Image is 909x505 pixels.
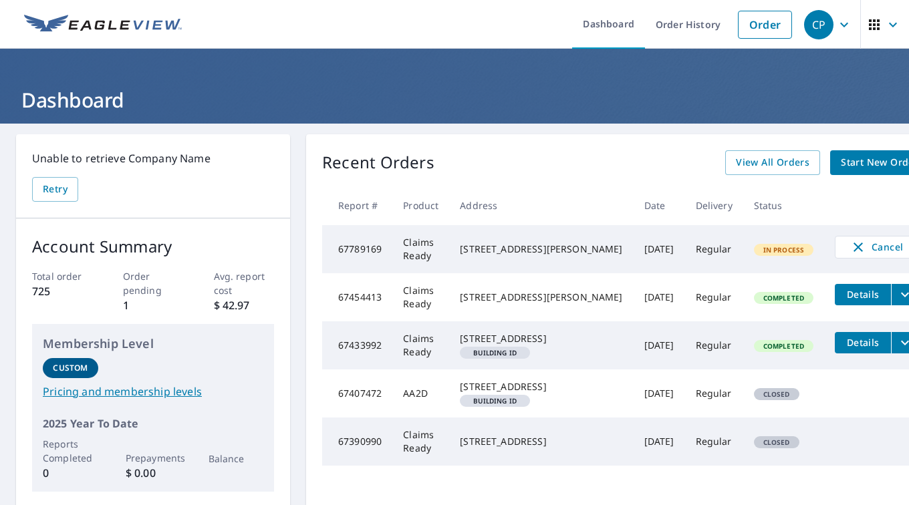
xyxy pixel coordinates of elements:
[123,297,184,313] p: 1
[725,150,820,175] a: View All Orders
[322,273,392,321] td: 67454413
[322,321,392,369] td: 67433992
[755,389,798,399] span: Closed
[43,181,68,198] span: Retry
[804,10,833,39] div: CP
[43,465,98,481] p: 0
[685,417,743,466] td: Regular
[322,417,392,466] td: 67390990
[685,369,743,417] td: Regular
[43,335,263,353] p: Membership Level
[685,225,743,273] td: Regular
[16,86,893,114] h1: Dashboard
[685,273,743,321] td: Regular
[634,273,685,321] td: [DATE]
[738,11,792,39] a: Order
[755,245,813,255] span: In Process
[849,239,904,255] span: Cancel
[460,380,622,393] div: [STREET_ADDRESS]
[736,154,809,171] span: View All Orders
[634,321,685,369] td: [DATE]
[43,415,263,432] p: 2025 Year To Date
[126,465,181,481] p: $ 0.00
[755,438,798,447] span: Closed
[843,336,883,349] span: Details
[126,451,181,465] p: Prepayments
[392,225,449,273] td: Claims Ready
[835,284,891,305] button: detailsBtn-67454413
[392,321,449,369] td: Claims Ready
[43,437,98,465] p: Reports Completed
[460,291,622,304] div: [STREET_ADDRESS][PERSON_NAME]
[322,225,392,273] td: 67789169
[32,177,78,202] button: Retry
[53,362,88,374] p: Custom
[123,269,184,297] p: Order pending
[685,186,743,225] th: Delivery
[755,341,812,351] span: Completed
[209,452,264,466] p: Balance
[634,369,685,417] td: [DATE]
[32,283,93,299] p: 725
[322,369,392,417] td: 67407472
[392,369,449,417] td: AA2D
[214,297,275,313] p: $ 42.97
[755,293,812,303] span: Completed
[32,269,93,283] p: Total order
[473,349,517,356] em: Building ID
[322,186,392,225] th: Report #
[392,417,449,466] td: Claims Ready
[743,186,825,225] th: Status
[32,234,274,259] p: Account Summary
[835,332,891,353] button: detailsBtn-67433992
[392,186,449,225] th: Product
[24,15,182,35] img: EV Logo
[634,186,685,225] th: Date
[634,417,685,466] td: [DATE]
[473,397,517,404] em: Building ID
[322,150,434,175] p: Recent Orders
[460,435,622,448] div: [STREET_ADDRESS]
[843,288,883,301] span: Details
[449,186,633,225] th: Address
[43,383,263,399] a: Pricing and membership levels
[214,269,275,297] p: Avg. report cost
[460,332,622,345] div: [STREET_ADDRESS]
[460,242,622,256] div: [STREET_ADDRESS][PERSON_NAME]
[685,321,743,369] td: Regular
[634,225,685,273] td: [DATE]
[32,150,274,166] p: Unable to retrieve Company Name
[392,273,449,321] td: Claims Ready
